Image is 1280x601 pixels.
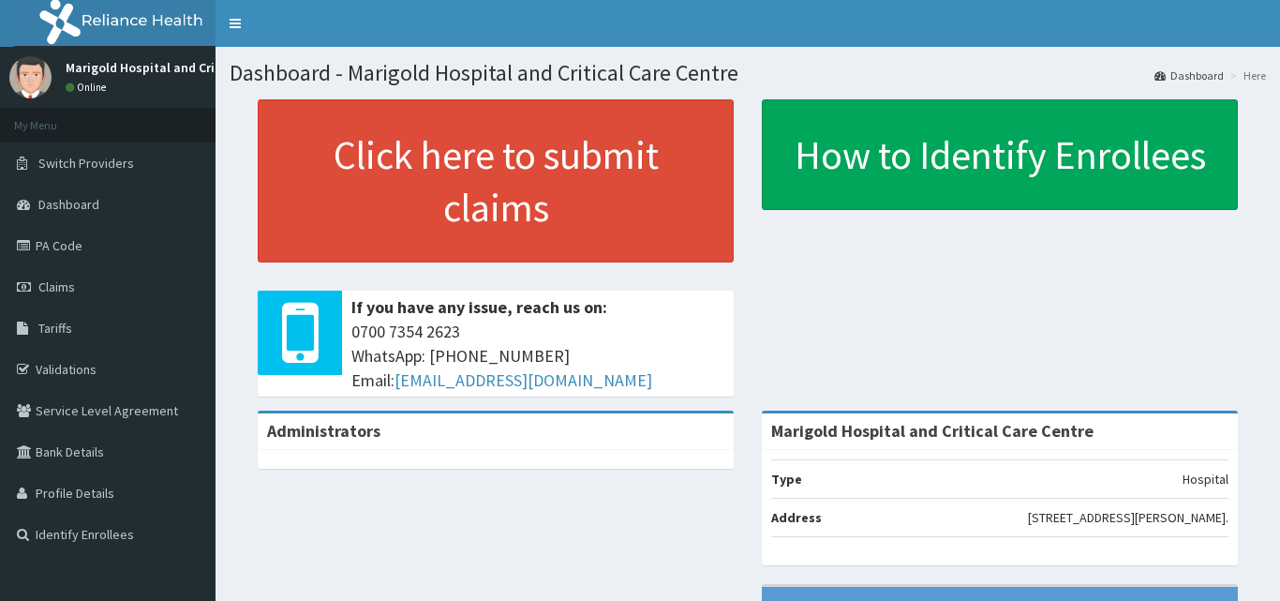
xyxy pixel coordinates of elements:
a: Click here to submit claims [258,99,734,263]
p: [STREET_ADDRESS][PERSON_NAME]. [1028,508,1228,527]
strong: Marigold Hospital and Critical Care Centre [771,420,1094,442]
img: User Image [9,56,52,98]
li: Here [1226,68,1266,83]
b: If you have any issue, reach us on: [351,296,607,318]
span: 0700 7354 2623 WhatsApp: [PHONE_NUMBER] Email: [351,320,724,392]
a: How to Identify Enrollees [762,99,1238,210]
b: Administrators [267,420,380,442]
h1: Dashboard - Marigold Hospital and Critical Care Centre [230,61,1266,85]
p: Hospital [1183,470,1228,488]
a: [EMAIL_ADDRESS][DOMAIN_NAME] [394,369,652,391]
span: Tariffs [38,320,72,337]
span: Claims [38,278,75,295]
b: Address [771,509,822,526]
p: Marigold Hospital and Critical Care Centre [66,61,312,74]
a: Dashboard [1154,68,1224,83]
a: Online [66,81,111,94]
span: Switch Providers [38,155,134,172]
b: Type [771,471,802,488]
span: Dashboard [38,196,99,213]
